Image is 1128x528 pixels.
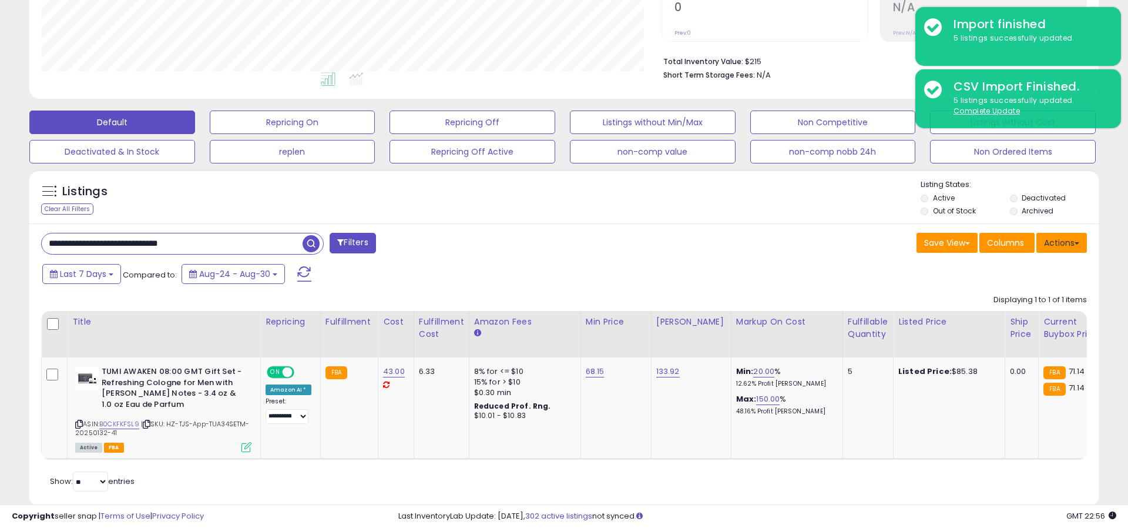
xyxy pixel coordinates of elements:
[736,393,757,405] b: Max:
[1022,193,1066,203] label: Deactivated
[933,193,955,203] label: Active
[75,419,250,437] span: | SKU: HZ-TJS-App-TUA34SETM-20250132-41
[663,56,743,66] b: Total Inventory Value:
[1043,366,1065,379] small: FBA
[954,106,1020,116] u: Complete Update
[60,268,106,280] span: Last 7 Days
[979,233,1035,253] button: Columns
[736,366,754,377] b: Min:
[674,1,868,16] h2: 0
[12,510,55,522] strong: Copyright
[41,203,93,215] div: Clear All Filters
[570,140,736,163] button: non-comp value
[736,380,834,388] p: 12.62% Profit [PERSON_NAME]
[1069,366,1085,377] span: 71.14
[390,111,555,134] button: Repricing Off
[1010,366,1029,377] div: 0.00
[268,367,283,377] span: ON
[1066,510,1116,522] span: 2025-09-7 22:56 GMT
[210,140,375,163] button: replen
[570,111,736,134] button: Listings without Min/Max
[736,316,838,328] div: Markup on Cost
[100,510,150,522] a: Terms of Use
[102,366,244,413] b: TUMI AWAKEN 08:00 GMT Gift Set - Refreshing Cologne for Men with [PERSON_NAME] Notes - 3.4 oz & 1...
[736,407,834,416] p: 48.16% Profit [PERSON_NAME]
[987,237,1024,249] span: Columns
[75,366,251,451] div: ASIN:
[474,411,572,421] div: $10.01 - $10.83
[945,78,1112,95] div: CSV Import Finished.
[474,377,572,387] div: 15% for > $10
[1010,316,1033,340] div: Ship Price
[210,111,375,134] button: Repricing On
[1043,316,1104,340] div: Current Buybox Price
[674,29,691,36] small: Prev: 0
[945,95,1112,117] div: 5 listings successfully updated.
[586,316,646,328] div: Min Price
[474,387,572,398] div: $0.30 min
[656,366,680,377] a: 133.92
[266,316,315,328] div: Repricing
[72,316,256,328] div: Title
[736,366,834,388] div: %
[293,367,311,377] span: OFF
[152,510,204,522] a: Privacy Policy
[921,179,1098,191] p: Listing States:
[993,295,1087,306] div: Displaying 1 to 1 of 1 items
[12,511,204,522] div: seller snap | |
[750,140,916,163] button: non-comp nobb 24h
[266,385,311,395] div: Amazon AI *
[75,366,99,390] img: 317-U6QNJAL._SL40_.jpg
[99,419,139,429] a: B0CKFKFSL9
[474,401,551,411] b: Reduced Prof. Rng.
[848,366,884,377] div: 5
[62,183,108,200] h5: Listings
[419,316,464,340] div: Fulfillment Cost
[757,69,771,81] span: N/A
[663,70,755,80] b: Short Term Storage Fees:
[390,140,555,163] button: Repricing Off Active
[586,366,605,377] a: 68.15
[50,476,135,487] span: Show: entries
[1043,383,1065,396] small: FBA
[893,1,1086,16] h2: N/A
[1069,382,1085,393] span: 71.14
[383,366,405,377] a: 43.00
[1022,206,1053,216] label: Archived
[199,268,270,280] span: Aug-24 - Aug-30
[383,316,409,328] div: Cost
[731,311,842,357] th: The percentage added to the cost of goods (COGS) that forms the calculator for Min & Max prices.
[75,443,102,453] span: All listings currently available for purchase on Amazon
[182,264,285,284] button: Aug-24 - Aug-30
[756,393,780,405] a: 150.00
[104,443,124,453] span: FBA
[898,316,1000,328] div: Listed Price
[1036,233,1087,253] button: Actions
[898,366,996,377] div: $85.38
[930,140,1096,163] button: Non Ordered Items
[753,366,774,377] a: 20.00
[663,54,1078,68] li: $215
[123,269,177,280] span: Compared to:
[474,316,576,328] div: Amazon Fees
[898,366,952,377] b: Listed Price:
[474,366,572,377] div: 8% for <= $10
[29,111,195,134] button: Default
[750,111,916,134] button: Non Competitive
[330,233,375,253] button: Filters
[736,394,834,416] div: %
[266,397,311,424] div: Preset:
[398,511,1116,522] div: Last InventoryLab Update: [DATE], not synced.
[525,510,592,522] a: 302 active listings
[419,366,460,377] div: 6.33
[325,366,347,379] small: FBA
[945,33,1112,44] div: 5 listings successfully updated.
[29,140,195,163] button: Deactivated & In Stock
[848,316,888,340] div: Fulfillable Quantity
[656,316,726,328] div: [PERSON_NAME]
[916,233,978,253] button: Save View
[945,16,1112,33] div: Import finished
[42,264,121,284] button: Last 7 Days
[474,328,481,339] small: Amazon Fees.
[933,206,976,216] label: Out of Stock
